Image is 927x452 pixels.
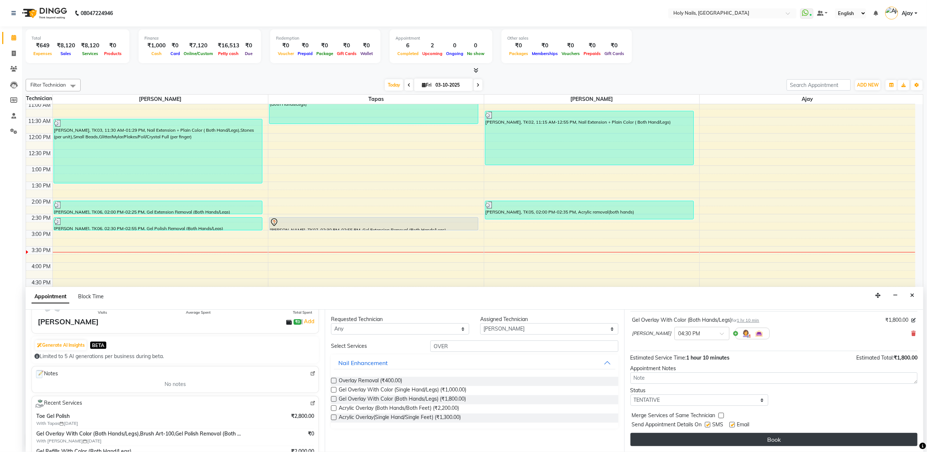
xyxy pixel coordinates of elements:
[630,387,769,394] div: Status
[35,399,82,408] span: Recent Services
[182,41,215,50] div: ₹7,120
[269,218,478,230] div: [PERSON_NAME], TK07, 02:30 PM-02:55 PM, Gel Extension Removal (Both Hands/Legs)
[78,41,102,50] div: ₹8,120
[78,293,104,300] span: Block Time
[215,41,242,50] div: ₹16,513
[632,330,672,337] span: [PERSON_NAME]
[54,218,262,230] div: [PERSON_NAME], TK06, 02:30 PM-02:55 PM, Gel Polish Removal (Both Hands/Legs)
[632,421,702,430] span: Send Appointment Details On
[182,51,215,56] span: Online/Custom
[507,51,530,56] span: Packages
[911,318,916,322] i: Edit price
[36,430,245,438] span: Gel Overlay With Color (Both Hands/Legs),Brush Art-100,Gel Polish Removal (Both Hands/Legs),Gel O...
[30,166,52,174] div: 1:00 PM
[530,41,560,50] div: ₹0
[19,3,69,23] img: logo
[484,95,700,104] span: [PERSON_NAME]
[38,316,99,327] div: [PERSON_NAME]
[632,412,716,421] span: Merge Services of Same Technician
[444,41,465,50] div: 0
[27,117,52,125] div: 11:30 AM
[632,316,759,324] div: Gel Overlay With Color (Both Hands/Legs)
[102,41,124,50] div: ₹0
[700,95,915,104] span: Ajay
[27,101,52,109] div: 11:00 AM
[582,51,603,56] span: Prepaids
[144,35,255,41] div: Finance
[268,95,484,104] span: Tapas
[430,340,618,352] input: Search by service name
[742,329,750,338] img: Hairdresser.png
[30,82,66,88] span: Filter Technician
[27,134,52,141] div: 12:00 PM
[507,35,626,41] div: Other sales
[53,95,268,104] span: [PERSON_NAME]
[80,51,100,56] span: Services
[420,41,444,50] div: 2
[301,317,316,326] span: |
[169,41,182,50] div: ₹0
[314,51,335,56] span: Package
[169,51,182,56] span: Card
[165,380,186,388] span: No notes
[480,316,618,323] div: Assigned Technician
[485,111,694,165] div: [PERSON_NAME], TK02, 11:15 AM-12:55 PM, Nail Extension + Plain Color ( Both Hand/Legs)
[396,35,486,41] div: Appointment
[465,41,486,50] div: 0
[465,51,486,56] span: No show
[560,51,582,56] span: Vouchers
[560,41,582,50] div: ₹0
[603,41,626,50] div: ₹0
[36,420,128,427] span: With Tapas [DATE]
[335,41,358,50] div: ₹0
[296,41,314,50] div: ₹0
[902,10,913,17] span: Ajay
[630,433,917,446] button: Book
[30,230,52,238] div: 3:00 PM
[90,342,106,349] span: BETA
[242,41,255,50] div: ₹0
[530,51,560,56] span: Memberships
[885,7,898,19] img: Ajay
[30,279,52,287] div: 4:30 PM
[36,438,128,444] span: With [PERSON_NAME] [DATE]
[35,369,58,379] span: Notes
[102,51,124,56] span: Products
[339,377,402,386] span: Overlay Removal (₹400.00)
[334,356,615,369] button: Nail Enhancement
[787,79,851,91] input: Search Appointment
[303,317,316,326] a: Add
[54,119,262,183] div: [PERSON_NAME], TK03, 11:30 AM-01:29 PM, Nail Extension + Plain Color ( Both Hand/Legs),Stones (pe...
[396,51,420,56] span: Completed
[30,214,52,222] div: 2:30 PM
[54,201,262,214] div: [PERSON_NAME], TK06, 02:00 PM-02:25 PM, Gel Extension Removal (Both Hands/Legs)
[243,51,254,56] span: Due
[30,247,52,254] div: 3:30 PM
[335,51,358,56] span: Gift Cards
[331,316,469,323] div: Requested Technician
[420,82,433,88] span: Fri
[338,358,388,367] div: Nail Enhancement
[444,51,465,56] span: Ongoing
[144,41,169,50] div: ₹1,000
[856,354,894,361] span: Estimated Total:
[32,35,124,41] div: Total
[34,353,316,360] div: Limited to 5 AI generations per business during beta.
[339,404,459,413] span: Acrylic Overlay (Both Hands/Both Feet) (₹2,200.00)
[603,51,626,56] span: Gift Cards
[485,201,694,219] div: [PERSON_NAME], TK05, 02:00 PM-02:35 PM, Acrylic removal(both hands)
[358,51,375,56] span: Wallet
[59,51,73,56] span: Sales
[293,310,312,315] span: Total Spent
[54,41,78,50] div: ₹8,120
[98,310,107,315] span: Visits
[276,51,296,56] span: Voucher
[737,318,759,323] span: 1 hr 10 min
[507,41,530,50] div: ₹0
[630,365,917,372] div: Appointment Notes
[294,319,301,325] span: ₹0
[339,395,466,404] span: Gel Overlay With Color (Both Hands/Legs) (₹1,800.00)
[732,318,759,323] small: for
[885,316,908,324] span: ₹1,800.00
[857,82,879,88] span: ADD NEW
